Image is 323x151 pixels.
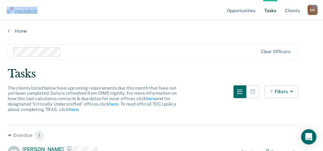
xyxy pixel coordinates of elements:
button: Filters [264,85,298,98]
span: 1 [34,131,45,141]
div: B M [308,5,318,15]
button: Profile dropdown button [308,5,318,15]
a: here [146,96,155,101]
img: Recidiviz [7,7,37,14]
span: The clients listed below have upcoming requirements due this month that have not yet been complet... [8,85,177,112]
div: Open Intercom Messenger [301,129,317,145]
div: Clear officers [261,49,290,54]
a: here [109,101,119,107]
div: Tasks [8,67,315,80]
a: Home [8,28,315,34]
div: Overdue 1 [8,131,298,141]
a: here [69,107,78,112]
